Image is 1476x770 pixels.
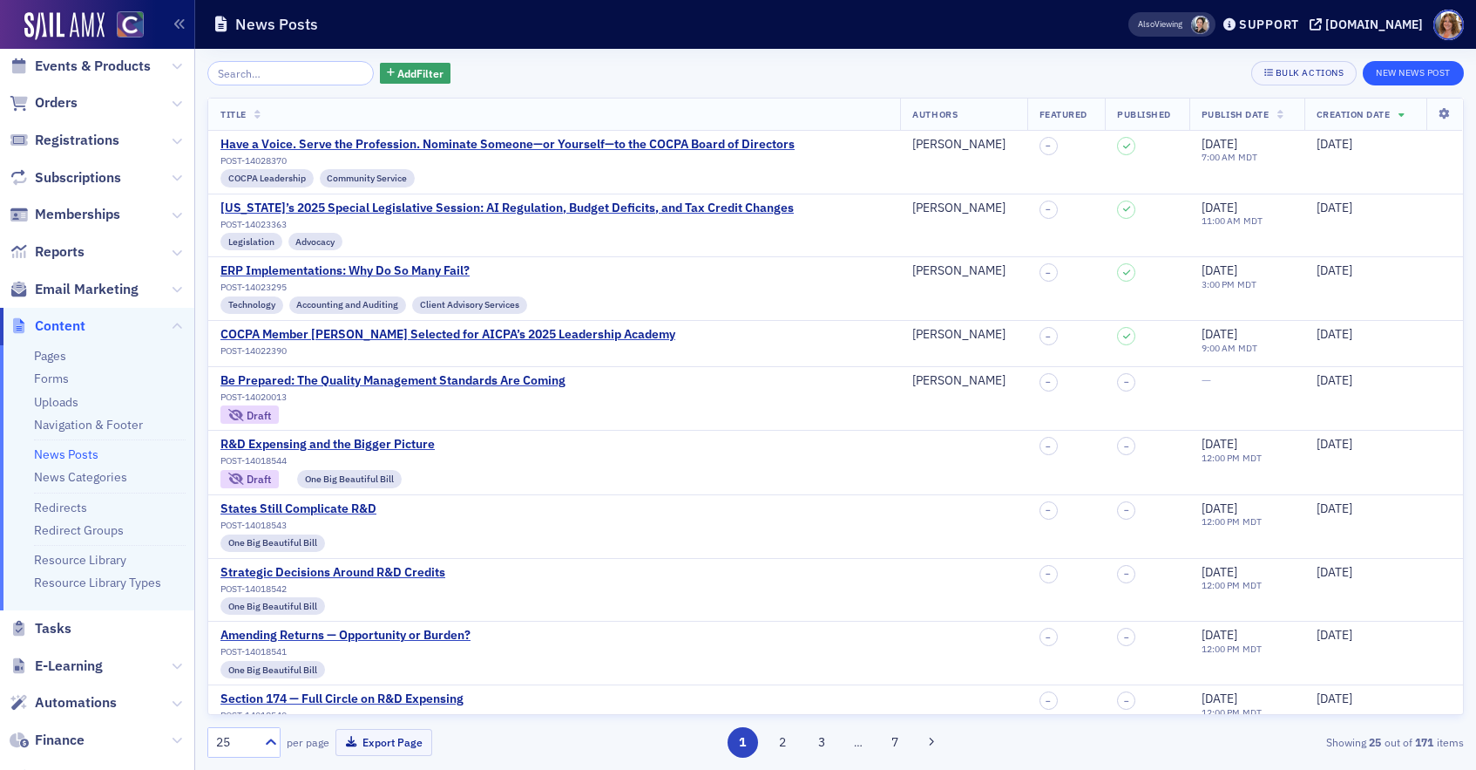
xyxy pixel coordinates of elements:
[1202,691,1237,706] span: [DATE]
[1202,262,1237,278] span: [DATE]
[767,727,797,758] button: 2
[34,500,87,515] a: Redirects
[297,470,402,488] div: One Big Beautiful Bill
[35,317,85,336] span: Content
[1240,515,1263,528] span: MDT
[220,437,435,453] a: R&D Expensing and the Bigger Picture
[35,131,119,150] span: Registrations
[220,628,471,644] div: Amending Returns — Opportunity or Burden?
[912,327,1005,343] a: [PERSON_NAME]
[912,373,1005,389] a: [PERSON_NAME]
[846,734,870,750] span: …
[220,520,376,531] div: POST-14018543
[220,535,325,552] div: One Big Beautiful Bill
[1202,627,1237,643] span: [DATE]
[220,373,565,389] a: Be Prepared: The Quality Management Standards Are Coming
[1310,18,1429,31] button: [DOMAIN_NAME]
[1317,372,1352,388] span: [DATE]
[220,455,435,467] div: POST-14018544
[10,131,119,150] a: Registrations
[10,280,139,299] a: Email Marketing
[34,394,78,410] a: Uploads
[1046,140,1051,151] span: –
[1046,204,1051,215] span: –
[1202,436,1237,452] span: [DATE]
[1202,278,1235,290] time: 3:00 PM
[1046,268,1051,278] span: –
[1366,734,1385,750] strong: 25
[1202,372,1211,388] span: —
[10,731,85,750] a: Finance
[35,619,71,638] span: Tasks
[220,470,279,488] div: Draft
[117,11,144,38] img: SailAMX
[335,729,432,756] button: Export Page
[10,619,71,638] a: Tasks
[220,327,675,343] div: COCPA Member [PERSON_NAME] Selected for AICPA’s 2025 Leadership Academy
[220,597,325,615] div: One Big Beautiful Bill
[220,692,464,707] a: Section 174 — Full Circle on R&D Expensing
[1240,579,1263,591] span: MDT
[10,242,85,262] a: Reports
[1236,342,1258,354] span: MDT
[24,12,105,40] img: SailAMX
[412,296,527,314] div: Client Advisory Services
[220,137,795,153] a: Have a Voice. Serve the Profession. Nominate Someone—or Yourself—to the COCPA Board of Directors
[1317,136,1352,152] span: [DATE]
[1317,501,1352,516] span: [DATE]
[207,61,374,85] input: Search…
[220,501,376,517] a: States Still Complicate R&D
[1241,215,1263,227] span: MDT
[10,317,85,336] a: Content
[1124,632,1129,643] span: –
[220,155,795,167] div: POST-14028370
[1202,151,1236,163] time: 7:00 AM
[1363,61,1464,85] button: New News Post
[1202,706,1240,719] time: 12:00 PM
[1202,136,1237,152] span: [DATE]
[34,371,69,386] a: Forms
[247,474,271,484] div: Draft
[1317,564,1352,580] span: [DATE]
[34,552,126,568] a: Resource Library
[1412,734,1437,750] strong: 171
[912,108,958,120] span: Authors
[220,661,325,678] div: One Big Beautiful Bill
[220,263,527,279] div: ERP Implementations: Why Do So Many Fail?
[1202,452,1240,464] time: 12:00 PM
[1202,215,1241,227] time: 11:00 AM
[35,731,85,750] span: Finance
[1202,108,1269,120] span: Publish Date
[287,734,329,750] label: per page
[1235,278,1257,290] span: MDT
[216,733,254,752] div: 25
[1046,696,1051,706] span: –
[1046,441,1051,452] span: –
[1124,569,1129,579] span: –
[1317,262,1352,278] span: [DATE]
[1317,326,1352,342] span: [DATE]
[220,219,794,230] div: POST-14023363
[34,446,98,462] a: News Posts
[220,565,445,581] div: Strategic Decisions Around R&D Credits
[35,280,139,299] span: Email Marketing
[912,201,1005,216] a: [PERSON_NAME]
[35,57,151,76] span: Events & Products
[912,137,1005,153] a: [PERSON_NAME]
[35,205,120,224] span: Memberships
[1240,643,1263,655] span: MDT
[1325,17,1423,32] div: [DOMAIN_NAME]
[220,646,471,658] div: POST-14018541
[1057,734,1464,750] div: Showing out of items
[220,583,445,595] div: POST-14018542
[10,93,78,112] a: Orders
[1202,579,1240,591] time: 12:00 PM
[1202,564,1237,580] span: [DATE]
[1202,501,1237,516] span: [DATE]
[10,657,103,676] a: E-Learning
[10,57,151,76] a: Events & Products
